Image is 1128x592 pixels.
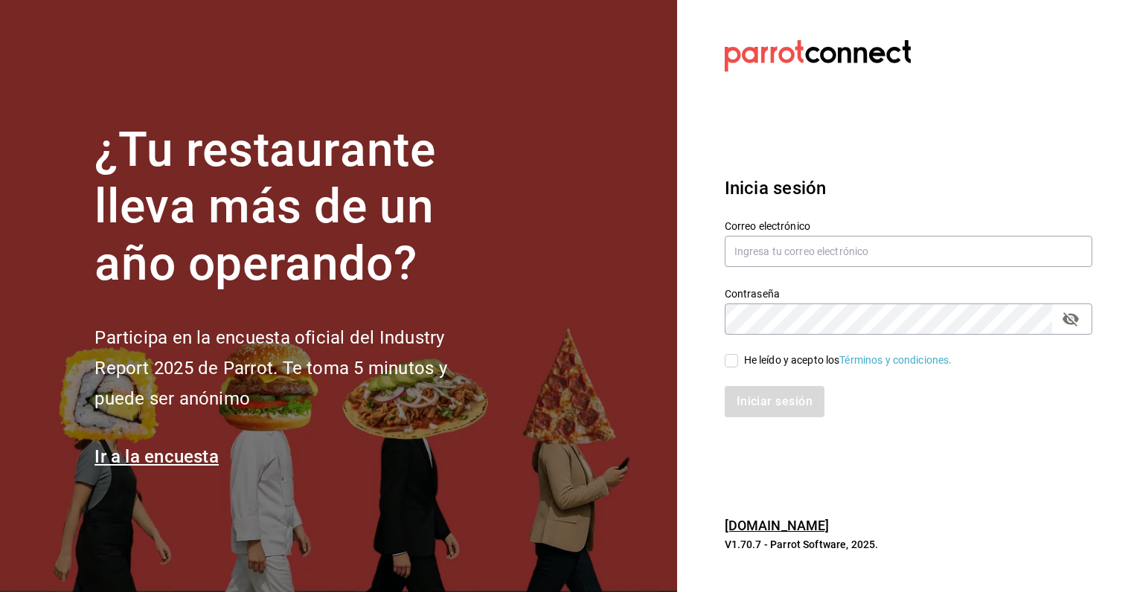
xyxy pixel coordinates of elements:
[725,236,1092,267] input: Ingresa tu correo electrónico
[744,353,952,368] div: He leído y acepto los
[725,518,830,533] a: [DOMAIN_NAME]
[725,288,1092,298] label: Contraseña
[725,537,1092,552] p: V1.70.7 - Parrot Software, 2025.
[94,122,496,293] h1: ¿Tu restaurante lleva más de un año operando?
[94,323,496,414] h2: Participa en la encuesta oficial del Industry Report 2025 de Parrot. Te toma 5 minutos y puede se...
[94,446,219,467] a: Ir a la encuesta
[725,175,1092,202] h3: Inicia sesión
[839,354,952,366] a: Términos y condiciones.
[1058,306,1083,332] button: passwordField
[725,220,1092,231] label: Correo electrónico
